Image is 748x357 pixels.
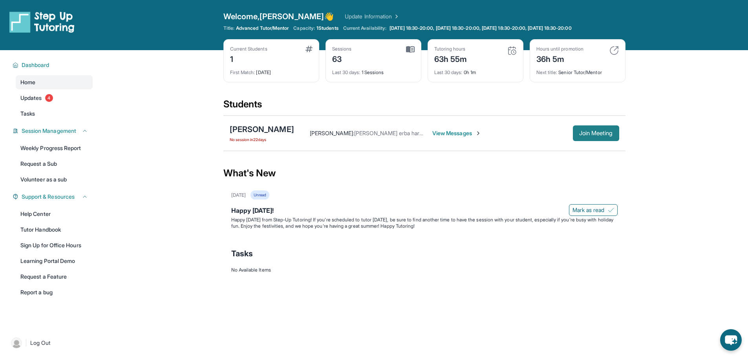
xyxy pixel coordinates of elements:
button: Dashboard [18,61,88,69]
div: [DATE] [231,192,246,198]
div: 63h 55m [434,52,467,65]
button: Mark as read [569,204,618,216]
span: Current Availability: [343,25,386,31]
img: Chevron-Right [475,130,481,136]
span: Last 30 days : [434,69,463,75]
span: View Messages [432,129,481,137]
span: First Match : [230,69,255,75]
a: Sign Up for Office Hours [16,238,93,252]
a: Update Information [345,13,400,20]
img: Chevron Right [392,13,400,20]
div: No Available Items [231,267,618,273]
div: Senior Tutor/Mentor [536,65,619,76]
a: Help Center [16,207,93,221]
div: 1 [230,52,267,65]
img: card [406,46,415,53]
img: card [305,46,313,52]
div: Sessions [332,46,352,52]
span: Dashboard [22,61,49,69]
a: Updates4 [16,91,93,105]
span: Welcome, [PERSON_NAME] 👋 [223,11,334,22]
a: Tutor Handbook [16,223,93,237]
div: Tutoring hours [434,46,467,52]
img: logo [9,11,75,33]
span: Last 30 days : [332,69,360,75]
div: 1 Sessions [332,65,415,76]
span: Session Management [22,127,76,135]
a: |Log Out [8,334,93,352]
div: 0h 1m [434,65,517,76]
span: [PERSON_NAME] : [310,130,354,136]
span: Advanced Tutor/Mentor [236,25,289,31]
span: No session in 22 days [230,136,294,143]
button: Session Management [18,127,88,135]
span: Next title : [536,69,558,75]
button: Join Meeting [573,125,619,141]
a: Tasks [16,107,93,121]
img: Mark as read [608,207,614,213]
span: Capacity: [293,25,315,31]
span: | [25,338,27,348]
span: 1 Students [316,25,338,31]
div: Current Students [230,46,267,52]
span: Home [20,78,35,86]
div: 36h 5m [536,52,583,65]
a: [DATE] 18:30-20:00, [DATE] 18:30-20:00, [DATE] 18:30-20:00, [DATE] 18:30-20:00 [388,25,573,31]
a: Request a Sub [16,157,93,171]
a: Report a bug [16,285,93,299]
img: card [609,46,619,55]
div: Unread [251,190,269,199]
button: Support & Resources [18,193,88,201]
img: user-img [11,337,22,348]
a: Volunteer as a sub [16,172,93,187]
a: Learning Portal Demo [16,254,93,268]
span: 4 [45,94,53,102]
div: Hours until promotion [536,46,583,52]
div: Happy [DATE]! [231,206,618,217]
a: Request a Feature [16,270,93,284]
div: Students [223,98,625,115]
button: chat-button [720,329,742,351]
p: Happy [DATE] from Step-Up Tutoring! If you're scheduled to tutor [DATE], be sure to find another ... [231,217,618,229]
img: card [507,46,517,55]
div: 63 [332,52,352,65]
span: Updates [20,94,42,102]
span: Tasks [20,110,35,118]
a: Home [16,75,93,89]
span: Title: [223,25,234,31]
span: Log Out [30,339,51,347]
span: Tasks [231,248,253,259]
span: Mark as read [572,206,605,214]
span: [DATE] 18:30-20:00, [DATE] 18:30-20:00, [DATE] 18:30-20:00, [DATE] 18:30-20:00 [390,25,571,31]
a: Weekly Progress Report [16,141,93,155]
div: What's New [223,156,625,190]
div: [PERSON_NAME] [230,124,294,135]
div: [DATE] [230,65,313,76]
span: Join Meeting [579,131,613,136]
span: [PERSON_NAME] erba harmar dzez [PERSON_NAME] sksenq [354,130,507,136]
span: Support & Resources [22,193,75,201]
